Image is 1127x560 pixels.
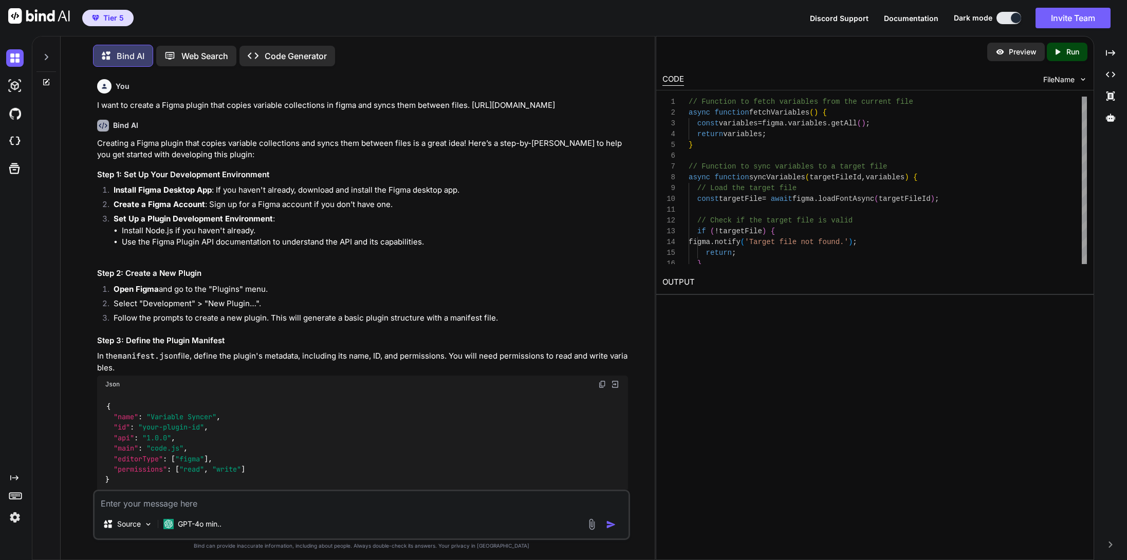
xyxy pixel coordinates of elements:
[866,173,905,181] span: variables
[178,519,221,529] p: GPT-4o min..
[689,162,887,171] span: // Function to sync variables to a target file
[745,238,848,246] span: 'Target file not found.'
[265,50,327,62] p: Code Generator
[904,173,909,181] span: )
[114,454,163,463] span: "editorType"
[171,454,175,463] span: [
[697,216,853,225] span: // Check if the target file is valid
[212,464,241,474] span: "write"
[105,380,120,388] span: Json
[715,227,719,235] span: !
[6,133,24,150] img: cloudideIcon
[689,141,693,149] span: }
[179,464,204,474] span: "read"
[809,108,814,117] span: (
[105,312,628,327] li: Follow the prompts to create a new plugin. This will generate a basic plugin structure with a man...
[114,199,205,209] strong: Create a Figma Account
[163,519,174,529] img: GPT-4o mini
[97,335,628,347] h3: Step 3: Define the Plugin Manifest
[732,249,736,257] span: ;
[689,98,904,106] span: // Function to fetch variables from the current fi
[697,119,719,127] span: const
[758,119,762,127] span: =
[762,130,766,138] span: ;
[697,227,706,235] span: if
[719,195,762,203] span: targetFile
[167,464,171,474] span: :
[689,238,710,246] span: figma
[866,119,870,127] span: ;
[175,454,204,463] span: "figma"
[827,119,831,127] span: .
[105,199,628,213] li: : Sign up for a Figma account if you don’t have one.
[204,464,208,474] span: ,
[105,475,109,484] span: }
[662,204,675,215] div: 11
[163,454,167,463] span: :
[831,119,857,127] span: getAll
[697,195,719,203] span: const
[122,236,628,248] li: Use the Figma Plugin API documentation to understand the API and its capabilities.
[884,14,938,23] span: Documentation
[913,173,917,181] span: {
[138,412,142,421] span: :
[134,433,138,442] span: :
[853,238,857,246] span: ;
[857,119,861,127] span: (
[741,238,745,246] span: (
[106,402,110,411] span: {
[6,49,24,67] img: darkChat
[97,169,628,181] h3: Step 1: Set Up Your Development Environment
[97,350,628,374] p: In the file, define the plugin's metadata, including its name, ID, and permissions. You will need...
[762,227,766,235] span: )
[92,15,99,21] img: premium
[114,444,138,453] span: "main"
[706,249,732,257] span: return
[848,238,853,246] span: )
[114,464,167,474] span: "permissions"
[662,237,675,248] div: 14
[114,214,273,223] strong: Set Up a Plugin Development Environment
[117,50,144,62] p: Bind AI
[861,173,865,181] span: ,
[204,454,208,463] span: ]
[662,248,675,258] div: 15
[719,119,758,127] span: variables
[814,195,818,203] span: .
[97,268,628,279] h3: Step 2: Create a New Plugin
[142,433,171,442] span: "1.0.0"
[809,173,861,181] span: targetFileId
[954,13,992,23] span: Dark mode
[749,173,805,181] span: syncVariables
[662,118,675,129] div: 3
[118,351,178,361] code: manifest.json
[114,185,212,195] strong: Install Figma Desktop App
[749,108,810,117] span: fetchVariables
[810,13,869,24] button: Discord Support
[879,195,931,203] span: targetFileId
[884,13,938,24] button: Documentation
[719,227,762,235] span: targetFile
[723,130,762,138] span: variables
[1066,47,1079,57] p: Run
[138,423,204,432] span: "your-plugin-id"
[113,120,138,130] h6: Bind AI
[6,105,24,122] img: githubDark
[171,433,175,442] span: ,
[1009,47,1037,57] p: Preview
[662,97,675,107] div: 1
[611,380,620,389] img: Open in Browser
[689,173,710,181] span: async
[823,108,827,117] span: {
[114,412,138,421] span: "name"
[6,77,24,95] img: darkAi-studio
[105,213,628,259] li: :
[1036,8,1111,28] button: Invite Team
[82,10,134,26] button: premiumTier 5
[697,130,723,138] span: return
[697,184,797,192] span: // Load the target file
[105,298,628,312] li: Select "Development" > "New Plugin…".
[103,13,124,23] span: Tier 5
[117,519,141,529] p: Source
[606,519,616,530] img: icon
